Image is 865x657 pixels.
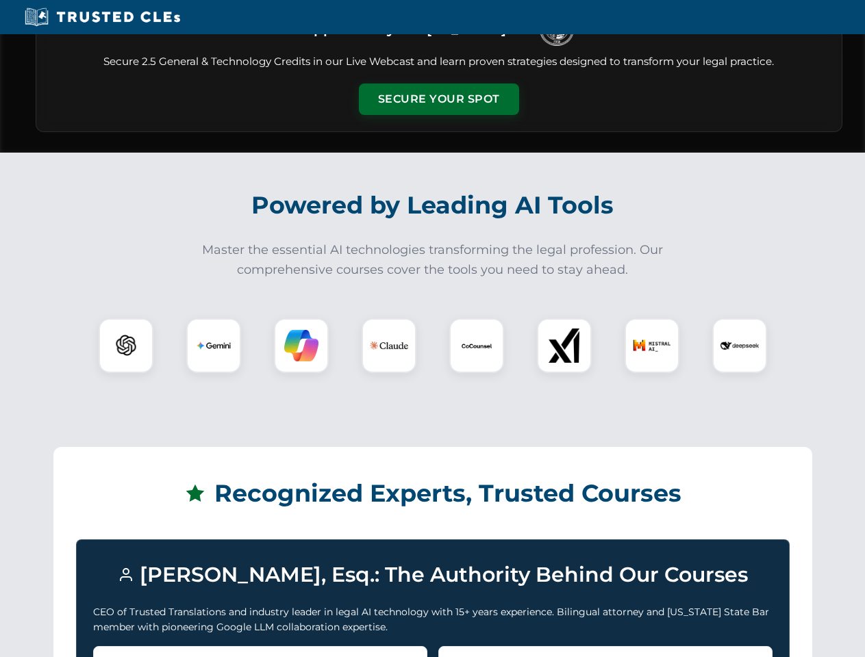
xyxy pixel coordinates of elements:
[449,318,504,373] div: CoCounsel
[370,326,408,365] img: Claude Logo
[21,7,184,27] img: Trusted CLEs
[284,328,318,363] img: Copilot Logo
[99,318,153,373] div: ChatGPT
[76,469,790,517] h2: Recognized Experts, Trusted Courses
[106,326,146,365] img: ChatGPT Logo
[537,318,592,373] div: xAI
[193,240,673,280] p: Master the essential AI technologies transforming the legal profession. Our comprehensive courses...
[362,318,416,373] div: Claude
[186,318,241,373] div: Gemini
[625,318,679,373] div: Mistral AI
[460,328,494,363] img: CoCounsel Logo
[93,556,773,593] h3: [PERSON_NAME], Esq.: The Authority Behind Our Courses
[197,328,231,363] img: Gemini Logo
[53,54,825,70] p: Secure 2.5 General & Technology Credits in our Live Webcast and learn proven strategies designed ...
[712,318,767,373] div: DeepSeek
[547,328,581,363] img: xAI Logo
[720,326,759,365] img: DeepSeek Logo
[633,326,671,365] img: Mistral AI Logo
[274,318,329,373] div: Copilot
[53,181,812,229] h2: Powered by Leading AI Tools
[359,83,519,115] button: Secure Your Spot
[93,604,773,635] p: CEO of Trusted Translations and industry leader in legal AI technology with 15+ years experience....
